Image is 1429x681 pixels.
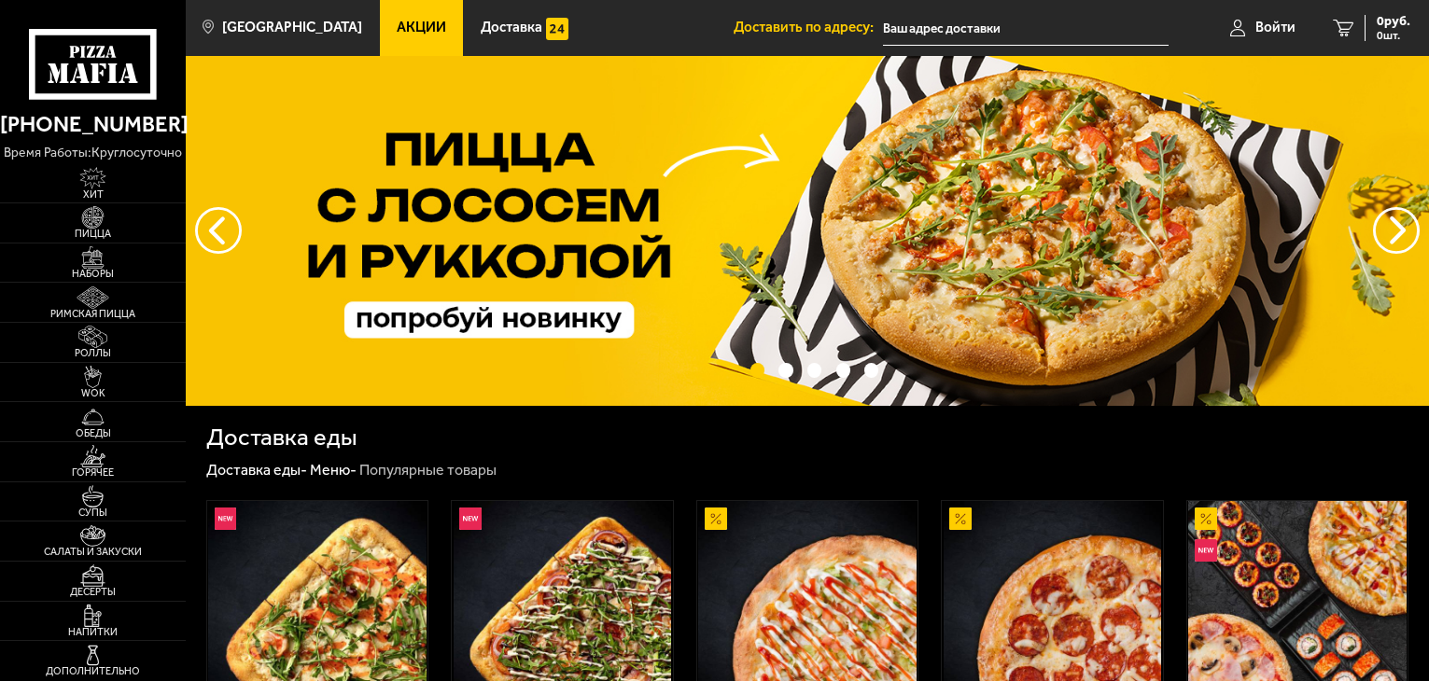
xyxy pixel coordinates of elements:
[481,21,542,35] span: Доставка
[807,363,821,377] button: точки переключения
[546,18,568,40] img: 15daf4d41897b9f0e9f617042186c801.svg
[949,507,972,530] img: Акционный
[836,363,850,377] button: точки переключения
[206,425,357,450] h1: Доставка еды
[1195,507,1217,530] img: Акционный
[705,507,727,530] img: Акционный
[206,461,307,479] a: Доставка еды-
[310,461,357,479] a: Меню-
[459,507,482,530] img: Новинка
[222,21,362,35] span: [GEOGRAPHIC_DATA]
[215,507,237,530] img: Новинка
[397,21,446,35] span: Акции
[1255,21,1296,35] span: Войти
[359,461,497,480] div: Популярные товары
[864,363,878,377] button: точки переключения
[734,21,883,35] span: Доставить по адресу:
[195,207,242,254] button: следующий
[1377,30,1410,41] span: 0 шт.
[750,363,764,377] button: точки переключения
[778,363,792,377] button: точки переключения
[1373,207,1420,254] button: предыдущий
[883,11,1169,46] input: Ваш адрес доставки
[1377,15,1410,28] span: 0 руб.
[1195,539,1217,562] img: Новинка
